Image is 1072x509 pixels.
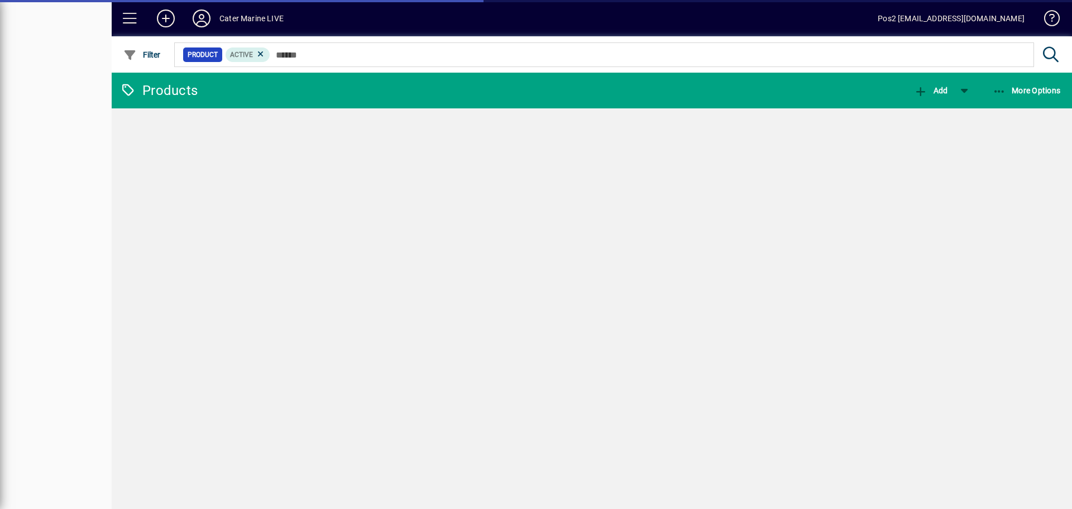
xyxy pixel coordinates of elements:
span: Add [914,86,947,95]
div: Pos2 [EMAIL_ADDRESS][DOMAIN_NAME] [878,9,1025,27]
button: Profile [184,8,219,28]
mat-chip: Activation Status: Active [226,47,270,62]
span: Product [188,49,218,60]
div: Cater Marine LIVE [219,9,284,27]
span: More Options [993,86,1061,95]
span: Active [230,51,253,59]
button: Add [911,80,950,101]
div: Products [120,82,198,99]
button: Add [148,8,184,28]
span: Filter [123,50,161,59]
button: Filter [121,45,164,65]
a: Knowledge Base [1036,2,1058,39]
button: More Options [990,80,1064,101]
